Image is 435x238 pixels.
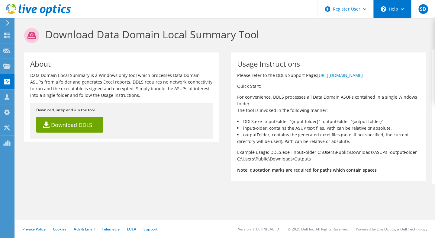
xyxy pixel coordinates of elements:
li: Powered by Live Optics, a Dell Technology [356,227,428,232]
a: [URL][DOMAIN_NAME] [317,72,363,78]
p: Quick Start: [237,83,420,90]
p: Download, unzip and run the tool [36,107,207,113]
li: © 2025 Dell Inc. All Rights Reserved [288,227,349,232]
li: inputFolder, contains the ASUP text files. Path can be relative or absolute. [237,125,420,132]
a: Support [143,227,158,232]
b: Note: quotation marks are required for paths which contain spaces [237,167,377,173]
span: SD [419,4,428,14]
a: Download DDLS [36,117,103,133]
h1: Usage Instructions [237,60,417,68]
a: EULA [127,227,136,232]
p: Data Domain Local Summary is a Windows only tool which processes Data Domain ASUPs from a folder ... [30,72,213,99]
h1: Download Data Domain Local Summary Tool [24,28,423,43]
p: Example usage: DDLS.exe -inputFolder C:\Users\Public\Downloads\ASUPs -outputFolder C:\Users\Publi... [237,149,420,162]
li: DDLS.exe -inputFolder "{input folder}" -outputFolder "{output folder}" [237,118,420,125]
a: Privacy Policy [22,227,46,232]
p: For convenience, DDLS processes all Data Domain ASUPs contained in a single Windows folder. The t... [237,94,420,114]
svg: \n [381,6,386,12]
h1: About [30,60,210,68]
a: Telemetry [102,227,120,232]
li: outputFolder, contains the generated excel files (note: if not specified, the current directory w... [237,132,420,145]
a: Ads & Email [74,227,95,232]
p: Please refer to the DDLS Support Page: [237,72,420,79]
a: Cookies [53,227,67,232]
li: Version: [TECHNICAL_ID] [238,227,281,232]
